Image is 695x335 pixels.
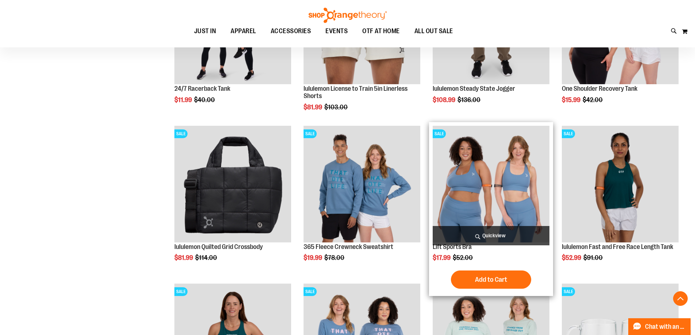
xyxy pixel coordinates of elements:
[174,96,193,104] span: $11.99
[433,126,549,244] a: Main of 2024 Covention Lift Sports BraSALE
[562,243,673,250] a: lululemon Fast and Free Race Length Tank
[174,129,188,138] span: SALE
[562,129,575,138] span: SALE
[583,96,604,104] span: $42.00
[325,23,348,39] span: EVENTS
[433,254,452,261] span: $17.99
[645,323,686,330] span: Chat with an Expert
[433,85,515,92] a: lululemon Steady State Jogger
[562,126,679,244] a: Main view of 2024 August lululemon Fast and Free Race Length TankSALE
[304,85,408,100] a: lululemon License to Train 5in Linerless Shorts
[451,270,531,289] button: Add to Cart
[271,23,311,39] span: ACCESSORIES
[362,23,400,39] span: OTF AT HOME
[457,96,482,104] span: $136.00
[433,129,446,138] span: SALE
[304,126,420,242] img: 365 Fleece Crewneck Sweatshirt
[194,23,216,39] span: JUST IN
[324,254,345,261] span: $78.00
[673,291,688,306] button: Back To Top
[174,243,263,250] a: lululemon Quilted Grid Crossbody
[231,23,256,39] span: APPAREL
[562,85,637,92] a: One Shoulder Recovery Tank
[628,318,691,335] button: Chat with an Expert
[583,254,604,261] span: $91.00
[171,122,295,280] div: product
[304,287,317,296] span: SALE
[433,126,549,242] img: Main of 2024 Covention Lift Sports Bra
[433,226,549,245] a: Quickview
[174,85,230,92] a: 24/7 Racerback Tank
[194,96,216,104] span: $40.00
[308,8,388,23] img: Shop Orangetheory
[562,287,575,296] span: SALE
[174,254,194,261] span: $81.99
[433,243,472,250] a: Lift Sports Bra
[304,254,323,261] span: $19.99
[562,126,679,242] img: Main view of 2024 August lululemon Fast and Free Race Length Tank
[304,126,420,244] a: 365 Fleece Crewneck SweatshirtSALE
[174,126,291,242] img: lululemon Quilted Grid Crossbody
[414,23,453,39] span: ALL OUT SALE
[324,104,349,111] span: $103.00
[562,254,582,261] span: $52.99
[174,287,188,296] span: SALE
[304,243,393,250] a: 365 Fleece Crewneck Sweatshirt
[562,96,582,104] span: $15.99
[475,276,507,284] span: Add to Cart
[300,122,424,280] div: product
[304,129,317,138] span: SALE
[453,254,474,261] span: $52.00
[174,126,291,244] a: lululemon Quilted Grid CrossbodySALE
[429,122,553,296] div: product
[433,96,456,104] span: $108.99
[304,104,323,111] span: $81.99
[195,254,218,261] span: $114.00
[558,122,682,280] div: product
